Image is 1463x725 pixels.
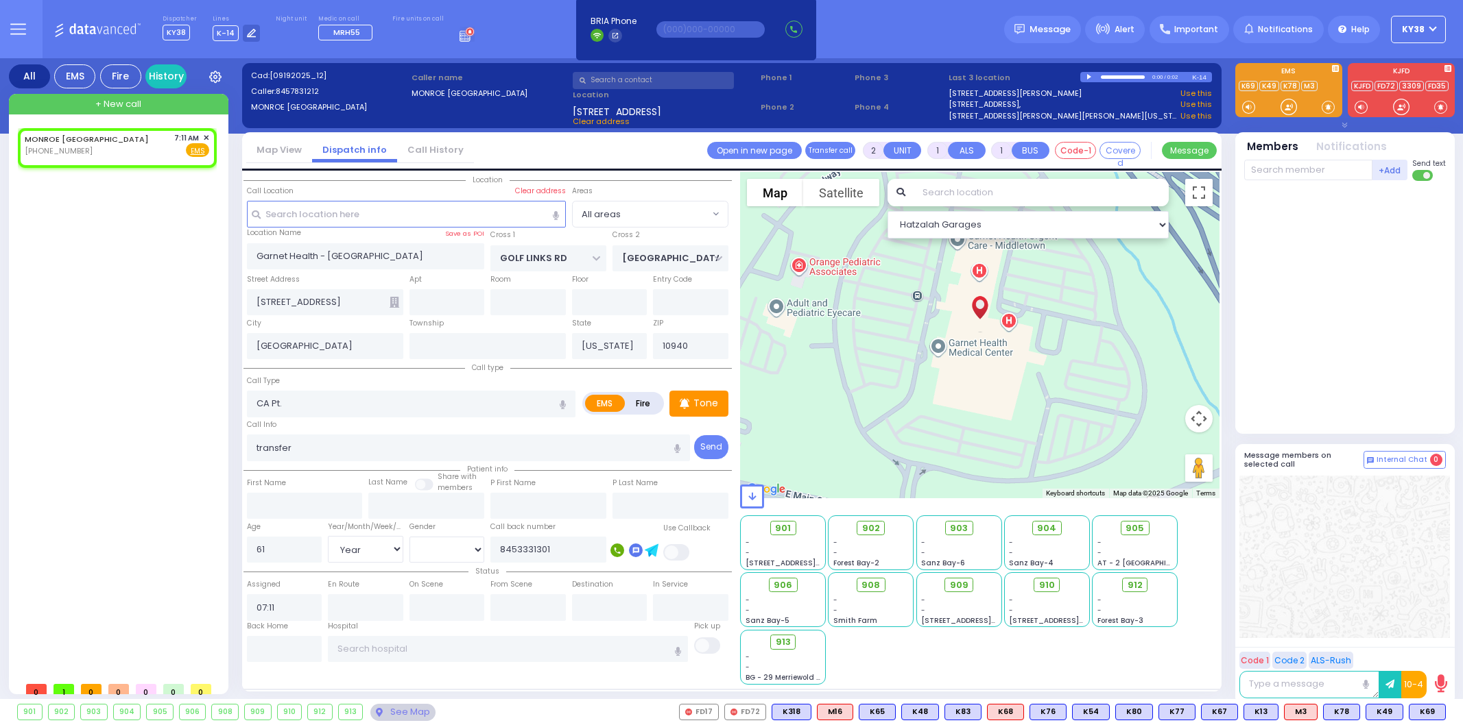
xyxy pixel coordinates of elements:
[1009,595,1013,605] span: -
[1372,160,1408,180] button: +Add
[1409,704,1446,720] div: K69
[409,579,443,590] label: On Scene
[775,521,791,535] span: 901
[412,88,568,99] label: MONROE [GEOGRAPHIC_DATA]
[746,662,750,672] span: -
[1201,704,1238,720] div: K67
[949,110,1176,122] a: [STREET_ADDRESS][PERSON_NAME][PERSON_NAME][US_STATE]
[761,72,850,84] span: Phone 1
[1009,548,1013,558] span: -
[1115,23,1134,36] span: Alert
[1323,704,1360,720] div: K78
[694,435,728,459] button: Send
[247,521,261,532] label: Age
[1185,405,1213,432] button: Map camera controls
[1244,704,1278,720] div: K13
[805,142,855,159] button: Transfer call
[948,142,986,159] button: ALS
[859,704,896,720] div: K65
[1239,652,1270,669] button: Code 1
[25,134,149,145] a: MONROE [GEOGRAPHIC_DATA]
[1126,521,1144,535] span: 905
[572,579,613,590] label: Destination
[1366,704,1403,720] div: BLS
[49,704,75,720] div: 902
[572,201,728,227] span: All areas
[100,64,141,88] div: Fire
[1097,558,1199,568] span: AT - 2 [GEOGRAPHIC_DATA]
[663,523,711,534] label: Use Callback
[883,142,921,159] button: UNIT
[328,621,358,632] label: Hospital
[921,537,925,548] span: -
[817,704,853,720] div: M16
[174,133,199,143] span: 7:11 AM
[328,579,359,590] label: En Route
[573,201,709,226] span: All areas
[685,709,692,715] img: red-radio-icon.svg
[1158,704,1196,720] div: K77
[573,116,630,127] span: Clear address
[1412,169,1434,182] label: Turn off text
[438,471,477,482] small: Share with
[247,228,301,238] label: Location Name
[247,621,288,632] label: Back Home
[1152,69,1164,85] div: 0:00
[328,521,403,532] div: Year/Month/Week/Day
[465,362,510,373] span: Call type
[1284,704,1318,720] div: ALS
[1316,139,1387,155] button: Notifications
[1239,81,1258,91] a: K69
[1180,110,1212,122] a: Use this
[1192,72,1212,82] div: K-14
[1351,81,1373,91] a: KJFD
[1364,451,1446,469] button: Internal Chat 0
[921,615,1051,626] span: [STREET_ADDRESS][PERSON_NAME]
[163,15,197,23] label: Dispatcher
[1009,558,1054,568] span: Sanz Bay-4
[585,395,625,412] label: EMS
[1030,23,1071,36] span: Message
[1097,595,1102,605] span: -
[1014,24,1025,34] img: message.svg
[944,704,982,720] div: K83
[251,70,407,82] label: Cad:
[573,89,756,101] label: Location
[694,621,720,632] label: Pick up
[1009,605,1013,615] span: -
[817,704,853,720] div: ALS
[833,537,837,548] span: -
[1128,578,1143,592] span: 912
[653,579,688,590] label: In Service
[761,101,850,113] span: Phone 2
[1281,81,1300,91] a: K78
[591,15,637,27] span: BRIA Phone
[1009,615,1139,626] span: [STREET_ADDRESS][PERSON_NAME]
[490,521,556,532] label: Call back number
[1039,578,1055,592] span: 910
[318,15,377,23] label: Medic on call
[1030,704,1067,720] div: BLS
[855,72,944,84] span: Phone 3
[81,704,107,720] div: 903
[862,521,880,535] span: 902
[949,72,1080,84] label: Last 3 location
[9,64,50,88] div: All
[468,566,506,576] span: Status
[270,70,326,81] span: [09192025_12]
[490,230,515,241] label: Cross 1
[746,537,750,548] span: -
[656,21,765,38] input: (000)000-00000
[409,318,444,329] label: Township
[163,25,190,40] span: KY38
[950,578,968,592] span: 909
[1099,142,1141,159] button: Covered
[772,704,811,720] div: K318
[1284,704,1318,720] div: M3
[515,186,566,197] label: Clear address
[18,704,42,720] div: 901
[466,175,510,185] span: Location
[1377,455,1427,465] span: Internal Chat
[163,684,184,694] span: 0
[746,558,875,568] span: [STREET_ADDRESS][PERSON_NAME]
